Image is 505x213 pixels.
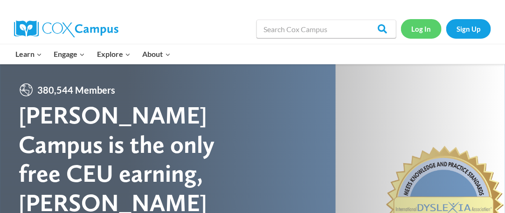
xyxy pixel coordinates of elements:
[9,44,176,64] nav: Primary Navigation
[91,44,137,64] button: Child menu of Explore
[34,82,119,97] span: 380,544 Members
[14,21,118,37] img: Cox Campus
[401,19,491,38] nav: Secondary Navigation
[401,19,442,38] a: Log In
[446,19,491,38] a: Sign Up
[256,20,396,38] input: Search Cox Campus
[137,44,177,64] button: Child menu of About
[48,44,91,64] button: Child menu of Engage
[9,44,48,64] button: Child menu of Learn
